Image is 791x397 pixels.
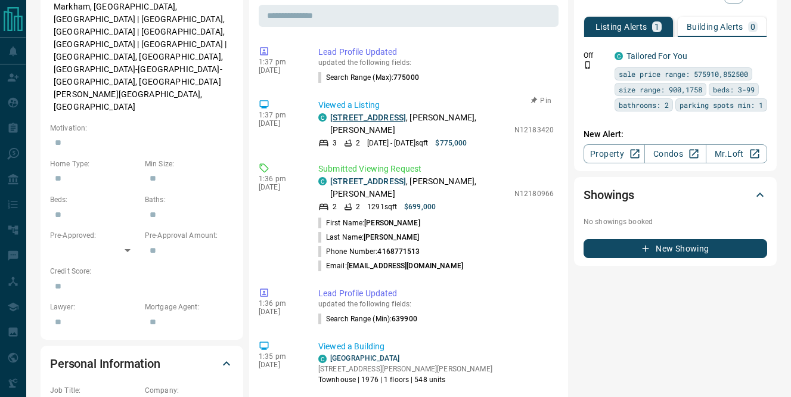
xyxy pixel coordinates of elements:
a: [STREET_ADDRESS] [330,176,406,186]
span: parking spots min: 1 [680,99,763,111]
div: Showings [584,181,767,209]
a: Mr.Loft [706,144,767,163]
p: No showings booked [584,216,767,227]
p: Home Type: [50,159,139,169]
h2: Personal Information [50,354,160,373]
p: Motivation: [50,123,234,134]
p: Job Title: [50,385,139,396]
a: Property [584,144,645,163]
p: Credit Score: [50,266,234,277]
div: condos.ca [318,177,327,185]
p: Phone Number: [318,246,420,257]
a: Tailored For You [626,51,687,61]
span: 4168771513 [377,247,420,256]
div: condos.ca [615,52,623,60]
span: size range: 900,1758 [619,83,702,95]
p: [DATE] - [DATE] sqft [367,138,428,148]
p: Listing Alerts [595,23,647,31]
p: Search Range (Max) : [318,72,419,83]
span: [PERSON_NAME] [364,219,420,227]
p: 1:36 pm [259,299,300,308]
p: N12180966 [514,188,554,199]
p: Pre-Approved: [50,230,139,241]
p: [DATE] [259,119,300,128]
svg: Push Notification Only [584,61,592,69]
span: [EMAIL_ADDRESS][DOMAIN_NAME] [347,262,463,270]
p: , [PERSON_NAME], [PERSON_NAME] [330,175,508,200]
span: 775000 [393,73,419,82]
p: [DATE] [259,308,300,316]
p: Min Size: [145,159,234,169]
button: New Showing [584,239,767,258]
button: Pin [524,95,559,106]
div: Personal Information [50,349,234,378]
p: Lead Profile Updated [318,287,554,300]
p: Lead Profile Updated [318,46,554,58]
span: bathrooms: 2 [619,99,669,111]
p: Townhouse | 1976 | 1 floors | 548 units [318,374,492,385]
p: 1291 sqft [367,201,397,212]
p: Email: [318,260,463,271]
a: Condos [644,144,706,163]
p: $775,000 [435,138,467,148]
p: 1:37 pm [259,111,300,119]
span: beds: 3-99 [713,83,755,95]
p: Submitted Viewing Request [318,163,554,175]
p: 2 [333,201,337,212]
p: Viewed a Listing [318,99,554,111]
p: Off [584,50,607,61]
h2: Showings [584,185,634,204]
p: Company: [145,385,234,396]
p: Beds: [50,194,139,205]
p: Lawyer: [50,302,139,312]
p: Building Alerts [687,23,743,31]
p: Pre-Approval Amount: [145,230,234,241]
span: [PERSON_NAME] [364,233,419,241]
p: [STREET_ADDRESS][PERSON_NAME][PERSON_NAME] [318,364,492,374]
div: condos.ca [318,355,327,363]
p: 1:36 pm [259,175,300,183]
p: 1:37 pm [259,58,300,66]
p: 0 [750,23,755,31]
p: updated the following fields: [318,58,554,67]
p: [DATE] [259,66,300,75]
p: 3 [333,138,337,148]
p: $699,000 [404,201,436,212]
p: 2 [356,201,360,212]
p: Baths: [145,194,234,205]
p: [DATE] [259,183,300,191]
p: N12183420 [514,125,554,135]
p: 2 [356,138,360,148]
p: Search Range (Min) : [318,314,417,324]
span: 639900 [392,315,417,323]
a: [STREET_ADDRESS] [330,113,406,122]
p: [DATE] [259,361,300,369]
p: New Alert: [584,128,767,141]
a: [GEOGRAPHIC_DATA] [330,354,399,362]
p: First Name: [318,218,420,228]
p: Mortgage Agent: [145,302,234,312]
p: , [PERSON_NAME], [PERSON_NAME] [330,111,508,137]
p: 1:35 pm [259,352,300,361]
p: Viewed a Building [318,340,554,353]
p: Last Name: [318,232,420,243]
p: updated the following fields: [318,300,554,308]
p: 1 [654,23,659,31]
div: condos.ca [318,113,327,122]
span: sale price range: 575910,852500 [619,68,748,80]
